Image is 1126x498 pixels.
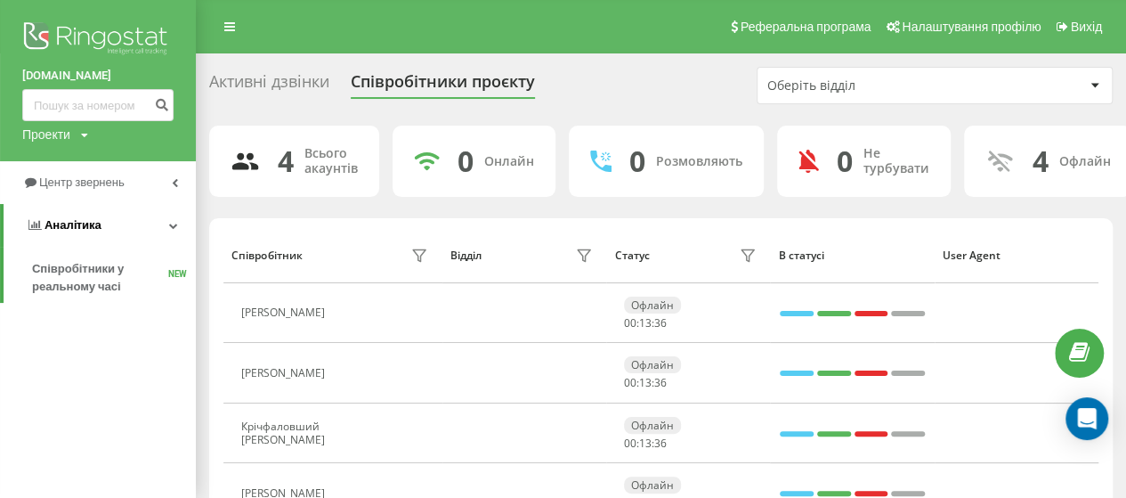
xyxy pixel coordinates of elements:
[639,315,652,331] span: 13
[624,375,636,390] span: 00
[624,437,667,450] div: : :
[22,67,174,85] a: [DOMAIN_NAME]
[231,249,302,262] div: Співробітник
[22,18,174,62] img: Ringostat logo
[22,89,174,121] input: Пошук за номером
[304,146,358,176] div: Всього акаунтів
[837,144,853,178] div: 0
[639,436,652,451] span: 13
[654,436,667,451] span: 36
[624,417,681,434] div: Офлайн
[656,154,742,169] div: Розмовляють
[741,20,871,34] span: Реферальна програма
[767,78,980,94] div: Оберіть відділ
[1059,154,1111,169] div: Офлайн
[624,315,636,331] span: 00
[39,176,125,189] span: Центр звернень
[22,126,70,143] div: Проекти
[351,72,535,100] div: Співробітники проєкту
[902,20,1041,34] span: Налаштування профілю
[624,356,681,373] div: Офлайн
[1065,397,1108,440] div: Open Intercom Messenger
[654,315,667,331] span: 36
[629,144,645,178] div: 0
[624,436,636,451] span: 00
[1033,144,1049,178] div: 4
[624,477,681,494] div: Офлайн
[1071,20,1102,34] span: Вихід
[45,218,101,232] span: Аналiтика
[624,377,667,389] div: : :
[624,317,667,330] div: : :
[943,249,1090,262] div: User Agent
[614,249,649,262] div: Статус
[863,146,929,176] div: Не турбувати
[450,249,482,262] div: Відділ
[241,367,329,380] div: [PERSON_NAME]
[624,297,681,314] div: Офлайн
[32,253,196,303] a: Співробітники у реальному часіNEW
[4,204,196,247] a: Аналiтика
[639,375,652,390] span: 13
[278,144,294,178] div: 4
[484,154,534,169] div: Онлайн
[32,260,168,296] span: Співробітники у реальному часі
[209,72,329,100] div: Активні дзвінки
[458,144,474,178] div: 0
[779,249,926,262] div: В статусі
[241,420,407,446] div: Крічфаловший [PERSON_NAME]
[654,375,667,390] span: 36
[241,306,329,319] div: [PERSON_NAME]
